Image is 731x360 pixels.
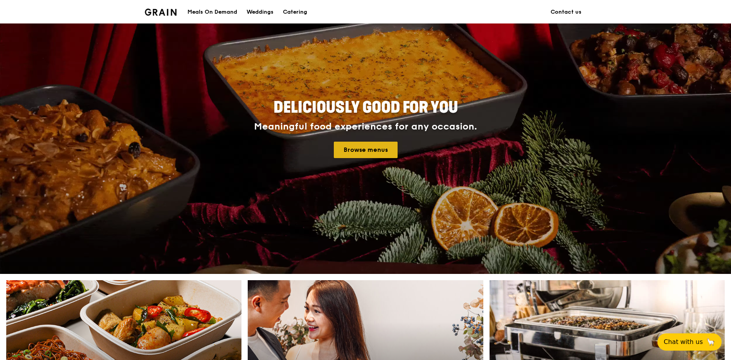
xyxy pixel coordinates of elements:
[664,337,703,347] span: Chat with us
[706,337,715,347] span: 🦙
[145,9,176,16] img: Grain
[242,0,278,24] a: Weddings
[187,0,237,24] div: Meals On Demand
[334,142,398,158] a: Browse menus
[657,333,722,351] button: Chat with us🦙
[546,0,586,24] a: Contact us
[274,98,458,117] span: Deliciously good for you
[247,0,274,24] div: Weddings
[225,121,506,132] div: Meaningful food experiences for any occasion.
[283,0,307,24] div: Catering
[278,0,312,24] a: Catering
